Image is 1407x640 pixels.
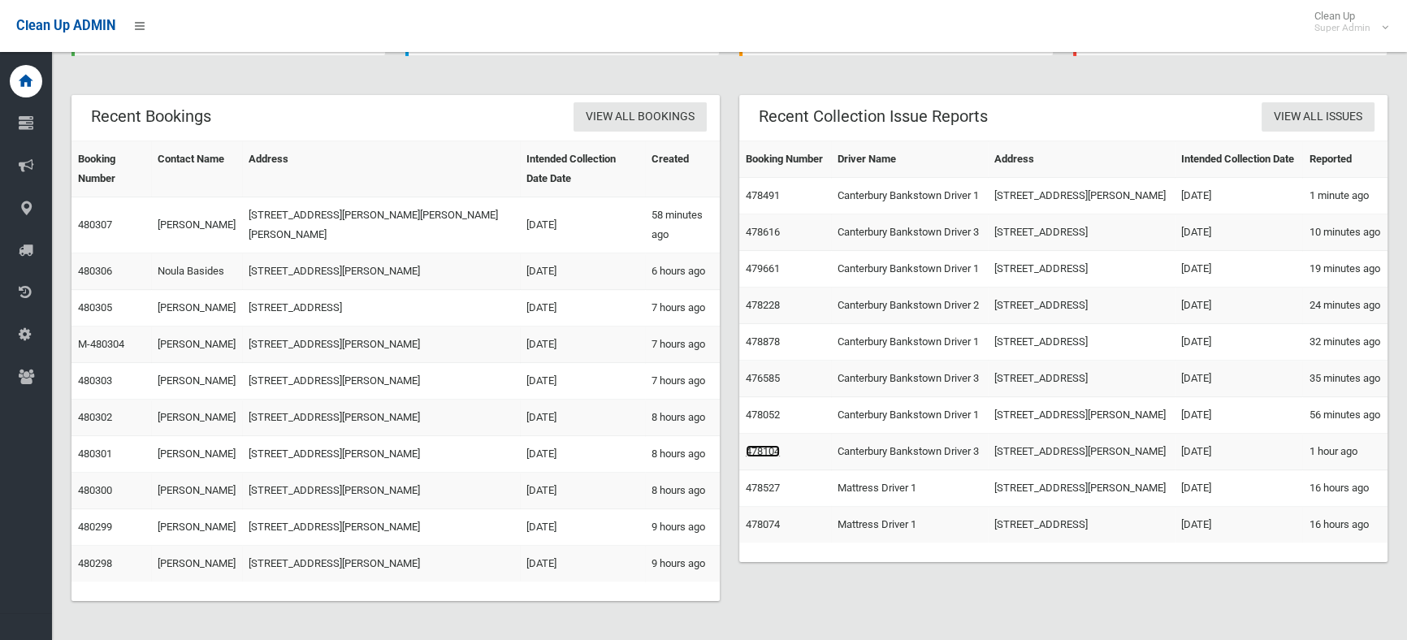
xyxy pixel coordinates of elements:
td: Canterbury Bankstown Driver 1 [831,324,988,361]
td: Canterbury Bankstown Driver 1 [831,397,988,434]
td: 35 minutes ago [1302,361,1388,397]
td: [STREET_ADDRESS] [988,507,1175,543]
td: Canterbury Bankstown Driver 3 [831,361,988,397]
td: 19 minutes ago [1302,251,1388,288]
td: 10 minutes ago [1302,214,1388,251]
td: 58 minutes ago [645,197,720,253]
td: Canterbury Bankstown Driver 3 [831,214,988,251]
td: 9 hours ago [645,546,720,582]
a: 478052 [746,409,780,421]
header: Recent Collection Issue Reports [739,101,1007,132]
td: 9 hours ago [645,509,720,546]
td: [DATE] [520,326,645,363]
header: Recent Bookings [71,101,231,132]
td: [PERSON_NAME] [151,473,242,509]
td: [STREET_ADDRESS][PERSON_NAME] [242,400,520,436]
a: 478104 [746,445,780,457]
td: [STREET_ADDRESS][PERSON_NAME] [988,397,1175,434]
th: Driver Name [831,141,988,178]
td: Canterbury Bankstown Driver 1 [831,251,988,288]
td: [PERSON_NAME] [151,400,242,436]
td: Canterbury Bankstown Driver 3 [831,434,988,470]
th: Address [242,141,520,197]
a: 480307 [78,218,112,231]
a: 478491 [746,189,780,201]
small: Super Admin [1314,22,1370,34]
td: [STREET_ADDRESS][PERSON_NAME] [988,470,1175,507]
td: 7 hours ago [645,326,720,363]
a: 480306 [78,265,112,277]
td: [STREET_ADDRESS] [988,361,1175,397]
td: 7 hours ago [645,363,720,400]
td: [PERSON_NAME] [151,546,242,582]
td: Mattress Driver 1 [831,507,988,543]
td: [DATE] [1175,434,1302,470]
td: [DATE] [1175,397,1302,434]
td: [DATE] [520,253,645,290]
td: [DATE] [520,197,645,253]
td: [PERSON_NAME] [151,290,242,326]
td: 8 hours ago [645,400,720,436]
td: Mattress Driver 1 [831,470,988,507]
a: 480303 [78,374,112,387]
td: 1 hour ago [1302,434,1388,470]
td: [STREET_ADDRESS][PERSON_NAME][PERSON_NAME][PERSON_NAME] [242,197,520,253]
td: [DATE] [1175,361,1302,397]
td: [STREET_ADDRESS][PERSON_NAME] [242,326,520,363]
span: Clean Up [1306,10,1387,34]
td: [STREET_ADDRESS][PERSON_NAME] [988,178,1175,214]
td: 8 hours ago [645,436,720,473]
td: [DATE] [520,436,645,473]
a: 478616 [746,226,780,238]
th: Contact Name [151,141,242,197]
td: [PERSON_NAME] [151,326,242,363]
td: [STREET_ADDRESS] [988,251,1175,288]
td: [DATE] [520,290,645,326]
a: 479661 [746,262,780,275]
a: 480305 [78,301,112,314]
td: 7 hours ago [645,290,720,326]
th: Intended Collection Date Date [520,141,645,197]
td: [STREET_ADDRESS] [988,288,1175,324]
td: Canterbury Bankstown Driver 2 [831,288,988,324]
td: [DATE] [1175,507,1302,543]
a: M-480304 [78,338,124,350]
td: [STREET_ADDRESS][PERSON_NAME] [242,473,520,509]
a: 478074 [746,518,780,530]
a: 476585 [746,372,780,384]
td: [DATE] [1175,324,1302,361]
th: Booking Number [739,141,831,178]
td: [STREET_ADDRESS][PERSON_NAME] [242,509,520,546]
td: [PERSON_NAME] [151,436,242,473]
a: 480302 [78,411,112,423]
td: [STREET_ADDRESS] [988,324,1175,361]
td: [DATE] [520,400,645,436]
td: [DATE] [520,509,645,546]
a: 480299 [78,521,112,533]
td: [PERSON_NAME] [151,197,242,253]
a: 478228 [746,299,780,311]
a: 478878 [746,335,780,348]
td: 32 minutes ago [1302,324,1388,361]
td: [STREET_ADDRESS][PERSON_NAME] [988,434,1175,470]
td: [STREET_ADDRESS] [988,214,1175,251]
td: [DATE] [1175,178,1302,214]
td: [DATE] [520,473,645,509]
td: [DATE] [520,363,645,400]
td: 56 minutes ago [1302,397,1388,434]
td: 16 hours ago [1302,470,1388,507]
td: [DATE] [520,546,645,582]
a: 480300 [78,484,112,496]
a: View All Issues [1262,102,1375,132]
td: 8 hours ago [645,473,720,509]
td: [DATE] [1175,288,1302,324]
a: 480301 [78,448,112,460]
td: [STREET_ADDRESS][PERSON_NAME] [242,436,520,473]
a: View All Bookings [574,102,707,132]
td: [STREET_ADDRESS][PERSON_NAME] [242,363,520,400]
td: [STREET_ADDRESS][PERSON_NAME] [242,546,520,582]
th: Address [988,141,1175,178]
td: [STREET_ADDRESS] [242,290,520,326]
td: 16 hours ago [1302,507,1388,543]
td: 1 minute ago [1302,178,1388,214]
